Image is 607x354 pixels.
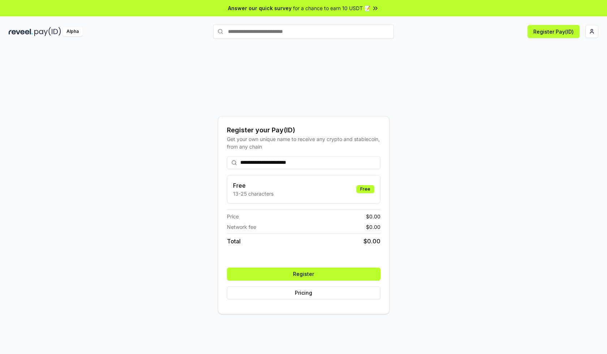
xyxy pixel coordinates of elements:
div: Free [356,185,374,193]
span: Answer our quick survey [228,4,292,12]
div: Register your Pay(ID) [227,125,380,135]
img: reveel_dark [9,27,33,36]
button: Pricing [227,286,380,299]
button: Register Pay(ID) [528,25,580,38]
img: pay_id [34,27,61,36]
div: Get your own unique name to receive any crypto and stablecoin, from any chain [227,135,380,150]
button: Register [227,268,380,281]
span: $ 0.00 [366,223,380,231]
span: Network fee [227,223,256,231]
h3: Free [233,181,274,190]
span: Price [227,213,239,220]
span: $ 0.00 [363,237,380,246]
p: 13-25 characters [233,190,274,197]
span: $ 0.00 [366,213,380,220]
span: Total [227,237,241,246]
div: Alpha [63,27,83,36]
span: for a chance to earn 10 USDT 📝 [293,4,370,12]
